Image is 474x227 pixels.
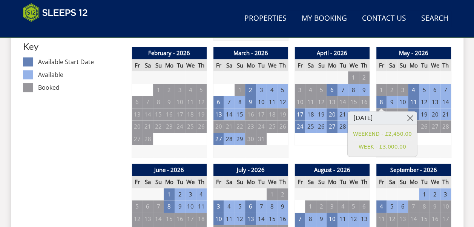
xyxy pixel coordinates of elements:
a: WEEK - £3,000.00 [353,143,412,151]
td: 17 [175,108,185,121]
td: 8 [376,96,387,108]
td: 6 [132,96,142,108]
td: 2 [175,188,185,201]
td: 23 [245,120,256,133]
td: 10 [185,200,196,213]
td: 4 [337,200,348,213]
th: July - 2026 [213,164,288,176]
td: 23 [359,108,370,121]
td: 27 [327,120,337,133]
td: 1 [235,84,245,96]
td: 24 [295,120,305,133]
td: 6 [359,200,370,213]
th: Fr [132,176,142,188]
td: 18 [408,108,419,121]
th: May - 2026 [376,47,451,59]
td: 7 [153,200,164,213]
td: 23 [164,120,174,133]
td: 11 [196,200,207,213]
th: Th [278,59,288,72]
td: 19 [419,108,430,121]
td: 12 [196,96,207,108]
th: Tu [256,176,267,188]
td: 11 [305,96,316,108]
td: 24 [175,120,185,133]
th: Su [316,59,327,72]
th: Sa [224,59,234,72]
th: Mo [408,59,419,72]
th: Th [440,176,451,188]
td: 5 [348,200,359,213]
td: 6 [430,84,440,96]
td: 8 [235,96,245,108]
td: 17 [397,108,408,121]
td: 9 [430,200,440,213]
th: Tu [175,59,185,72]
td: 3 [440,188,451,201]
th: Sa [305,59,316,72]
td: 9 [387,96,397,108]
td: 1 [348,71,359,84]
td: 2 [316,200,327,213]
td: 1 [376,84,387,96]
td: 22 [153,120,164,133]
th: Sa [387,176,397,188]
td: 3 [397,84,408,96]
td: 29 [235,133,245,145]
td: 12 [419,96,430,108]
td: 10 [295,96,305,108]
th: Fr [213,59,224,72]
th: Tu [419,59,430,72]
td: 14 [440,96,451,108]
td: 28 [142,133,153,145]
td: 26 [316,120,327,133]
th: Mo [245,176,256,188]
td: 12 [235,213,245,225]
td: 16 [430,213,440,225]
th: Mo [164,59,174,72]
td: 3 [295,84,305,96]
td: 14 [408,213,419,225]
th: Mo [164,176,174,188]
td: 15 [267,213,277,225]
td: 28 [337,120,348,133]
td: 14 [153,213,164,225]
td: 7 [337,84,348,96]
td: 7 [408,200,419,213]
th: Sa [305,176,316,188]
td: 31 [256,133,267,145]
th: Mo [408,176,419,188]
a: Contact Us [359,10,409,27]
td: 19 [316,108,327,121]
td: 14 [337,96,348,108]
td: 21 [224,120,234,133]
th: Mo [327,59,337,72]
th: Th [440,59,451,72]
th: February - 2026 [132,47,207,59]
th: Fr [376,176,387,188]
th: June - 2026 [132,164,207,176]
td: 11 [376,213,387,225]
td: 5 [132,200,142,213]
td: 3 [256,84,267,96]
th: Tu [337,59,348,72]
th: Su [235,59,245,72]
td: 27 [213,133,224,145]
th: We [267,59,277,72]
th: Fr [295,59,305,72]
th: Su [397,176,408,188]
td: 18 [305,108,316,121]
td: 6 [397,200,408,213]
th: March - 2026 [213,47,288,59]
th: August - 2026 [295,164,370,176]
td: 1 [419,188,430,201]
td: 6 [213,96,224,108]
td: 16 [387,108,397,121]
td: 13 [213,108,224,121]
td: 2 [245,84,256,96]
td: 15 [153,108,164,121]
td: 12 [387,213,397,225]
td: 1 [164,188,174,201]
td: 4 [305,84,316,96]
td: 17 [185,213,196,225]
